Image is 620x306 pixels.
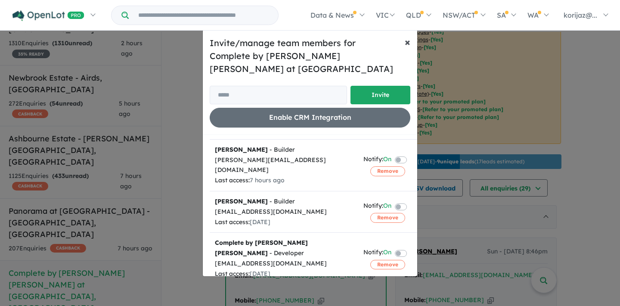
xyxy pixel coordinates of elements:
[350,86,410,104] button: Invite
[215,155,353,176] div: [PERSON_NAME][EMAIL_ADDRESS][DOMAIN_NAME]
[363,247,391,259] div: Notify:
[215,239,308,257] strong: Complete by [PERSON_NAME] [PERSON_NAME]
[215,217,353,228] div: Last access:
[215,269,353,279] div: Last access:
[405,35,410,48] span: ×
[12,10,84,21] img: Openlot PRO Logo White
[564,11,597,19] span: korijaz@...
[215,146,268,153] strong: [PERSON_NAME]
[383,247,391,259] span: On
[370,166,405,176] button: Remove
[215,197,353,207] div: - Builder
[250,270,270,278] span: [DATE]
[210,37,410,75] h5: Invite/manage team members for Complete by [PERSON_NAME] [PERSON_NAME] at [GEOGRAPHIC_DATA]
[363,201,391,212] div: Notify:
[383,201,391,212] span: On
[370,213,405,222] button: Remove
[215,259,353,269] div: [EMAIL_ADDRESS][DOMAIN_NAME]
[215,207,353,217] div: [EMAIL_ADDRESS][DOMAIN_NAME]
[215,175,353,186] div: Last access:
[215,197,268,205] strong: [PERSON_NAME]
[250,176,285,184] span: 7 hours ago
[250,218,270,226] span: [DATE]
[370,260,405,269] button: Remove
[383,154,391,166] span: On
[215,238,353,259] div: - Developer
[130,6,276,25] input: Try estate name, suburb, builder or developer
[215,145,353,155] div: - Builder
[210,108,410,127] button: Enable CRM Integration
[363,154,391,166] div: Notify:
